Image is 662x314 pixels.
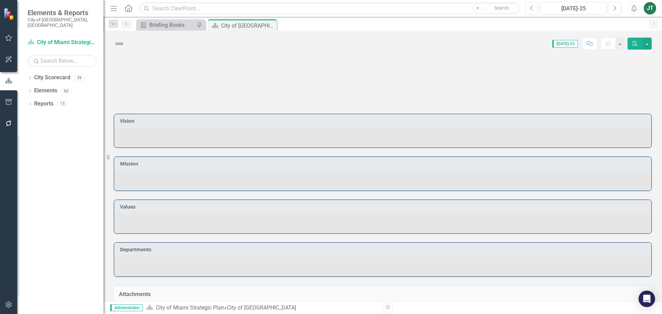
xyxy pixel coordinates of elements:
h3: Values [120,204,648,209]
span: Administrator [110,304,143,311]
h3: Mission [120,161,648,166]
h3: Departments [120,247,648,252]
button: [DATE]-25 [540,2,606,14]
h3: Vision [120,118,648,123]
div: Open Intercom Messenger [639,291,655,307]
div: Briefing Books [149,21,195,29]
button: JT [644,2,656,14]
a: Reports [34,100,53,108]
button: Search [484,3,519,13]
div: City of [GEOGRAPHIC_DATA] [221,21,275,30]
a: Elements [34,87,57,95]
div: [DATE]-25 [543,4,604,13]
span: [DATE]-25 [552,40,578,48]
small: City of [GEOGRAPHIC_DATA], [GEOGRAPHIC_DATA] [28,17,97,28]
img: ClearPoint Strategy [3,7,16,20]
div: 60 [61,88,72,94]
a: City of Miami Strategic Plan [156,304,224,311]
div: City of [GEOGRAPHIC_DATA] [227,304,296,311]
div: 39 [74,75,85,81]
span: Search [494,5,509,11]
a: Briefing Books [138,21,195,29]
img: Not Defined [114,38,125,49]
div: » [146,304,378,312]
input: Search Below... [28,55,97,67]
span: Elements & Reports [28,9,97,17]
a: City of Miami Strategic Plan [28,39,97,47]
input: Search ClearPoint... [140,2,520,14]
a: City Scorecard [34,74,70,82]
h3: Attachments [119,291,646,297]
div: 15 [57,101,68,107]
